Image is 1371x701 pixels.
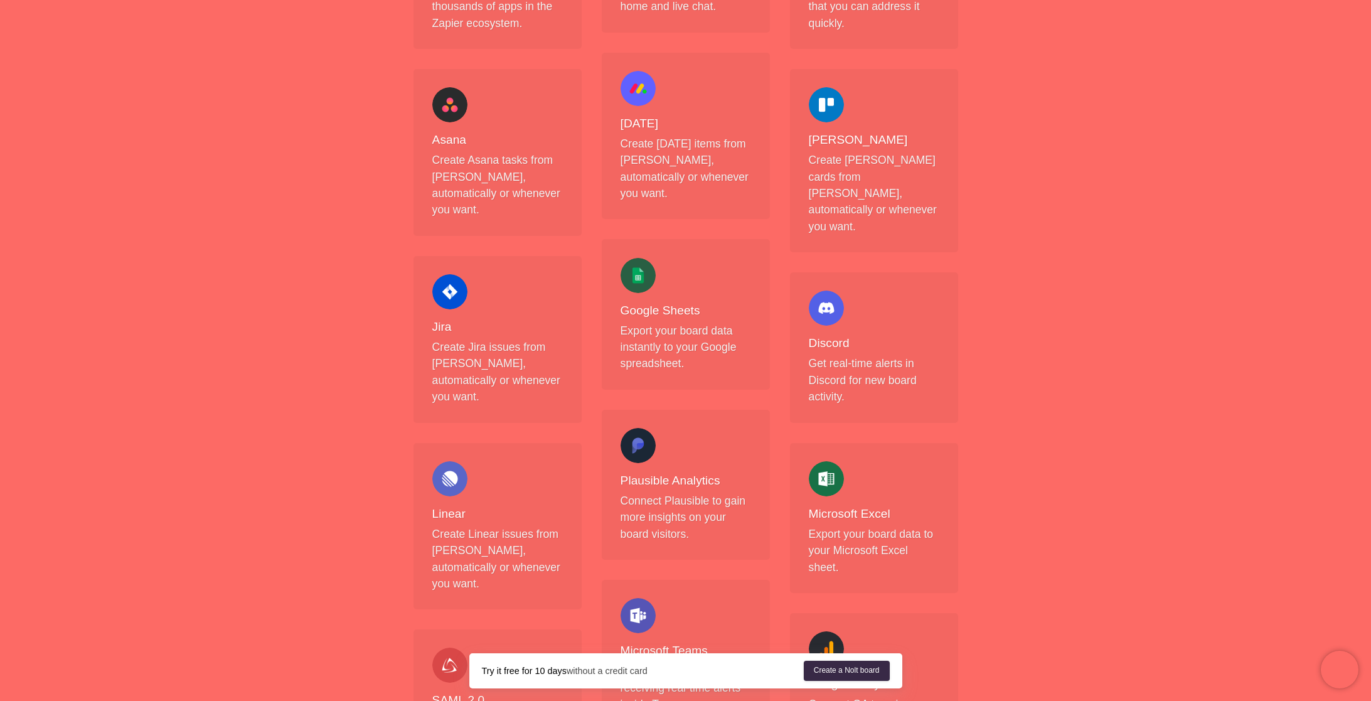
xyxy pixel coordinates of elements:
[809,355,939,405] p: Get real-time alerts in Discord for new board activity.
[432,339,563,405] p: Create Jira issues from [PERSON_NAME], automatically or whenever you want.
[621,643,751,659] h4: Microsoft Teams
[621,116,751,132] h4: [DATE]
[482,665,804,677] div: without a credit card
[482,666,567,676] strong: Try it free for 10 days
[809,506,939,522] h4: Microsoft Excel
[621,136,751,202] p: Create [DATE] items from [PERSON_NAME], automatically or whenever you want.
[432,132,563,148] h4: Asana
[432,152,563,218] p: Create Asana tasks from [PERSON_NAME], automatically or whenever you want.
[809,152,939,235] p: Create [PERSON_NAME] cards from [PERSON_NAME], automatically or whenever you want.
[432,526,563,592] p: Create Linear issues from [PERSON_NAME], automatically or whenever you want.
[809,336,939,351] h4: Discord
[1321,651,1358,688] iframe: Chatra live chat
[804,661,890,681] a: Create a Nolt board
[621,303,751,319] h4: Google Sheets
[621,473,751,489] h4: Plausible Analytics
[621,323,751,372] p: Export your board data instantly to your Google spreadsheet.
[621,493,751,542] p: Connect Plausible to gain more insights on your board visitors.
[432,319,563,335] h4: Jira
[809,132,939,148] h4: [PERSON_NAME]
[809,526,939,575] p: Export your board data to your Microsoft Excel sheet.
[432,506,563,522] h4: Linear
